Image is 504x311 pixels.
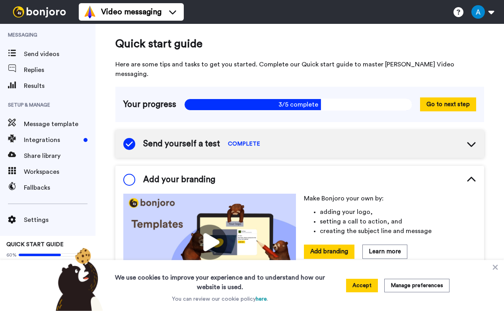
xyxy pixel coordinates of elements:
[115,36,484,52] span: Quick start guide
[24,183,95,192] span: Fallbacks
[143,174,215,186] span: Add your branding
[24,119,95,129] span: Message template
[24,135,80,145] span: Integrations
[362,245,407,259] button: Learn more
[256,296,267,302] a: here
[384,279,450,292] button: Manage preferences
[101,6,162,17] span: Video messaging
[115,60,484,79] span: Here are some tips and tasks to get you started. Complete our Quick start guide to master [PERSON...
[228,140,260,148] span: COMPLETE
[24,49,95,59] span: Send videos
[304,245,354,259] button: Add branding
[346,279,378,292] button: Accept
[172,295,268,303] p: You can review our cookie policy .
[123,99,176,111] span: Your progress
[320,217,477,226] li: setting a call to action, and
[420,97,476,111] button: Go to next step
[6,242,64,247] span: QUICK START GUIDE
[6,252,17,258] span: 60%
[320,207,477,217] li: adding your logo,
[49,247,107,311] img: bear-with-cookie.png
[24,151,95,161] span: Share library
[107,268,333,292] h3: We use cookies to improve your experience and to understand how our website is used.
[10,6,69,17] img: bj-logo-header-white.svg
[6,260,89,266] span: Add your branding
[24,215,95,225] span: Settings
[304,194,477,203] p: Make Bonjoro your own by:
[320,226,477,236] li: creating the subject line and message
[184,99,412,111] span: 3/5 complete
[24,167,95,177] span: Workspaces
[123,194,296,291] img: cf57bf495e0a773dba654a4906436a82.jpg
[143,138,220,150] span: Send yourself a test
[24,65,95,75] span: Replies
[84,6,96,18] img: vm-color.svg
[24,81,95,91] span: Results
